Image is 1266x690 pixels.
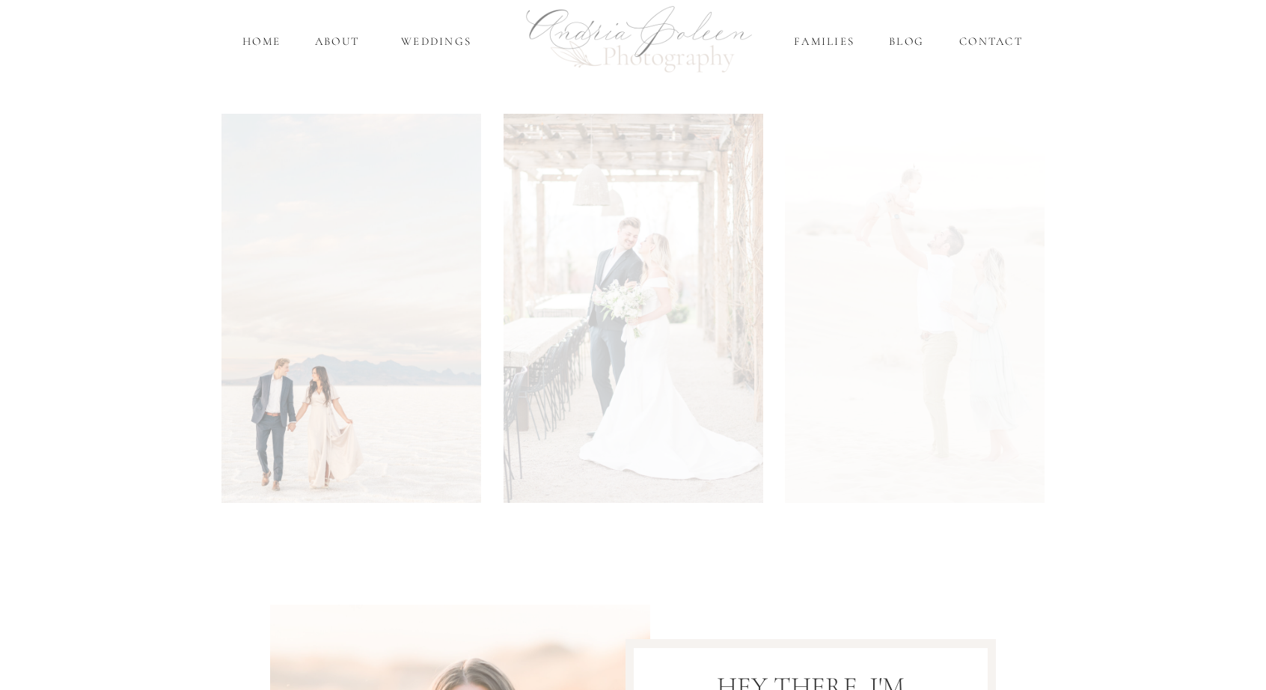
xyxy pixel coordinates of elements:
a: Contact [955,33,1027,50]
a: Weddings [392,33,480,50]
a: About [311,33,363,50]
a: home [240,33,283,50]
a: Blog [886,33,927,50]
a: Families [792,33,857,50]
